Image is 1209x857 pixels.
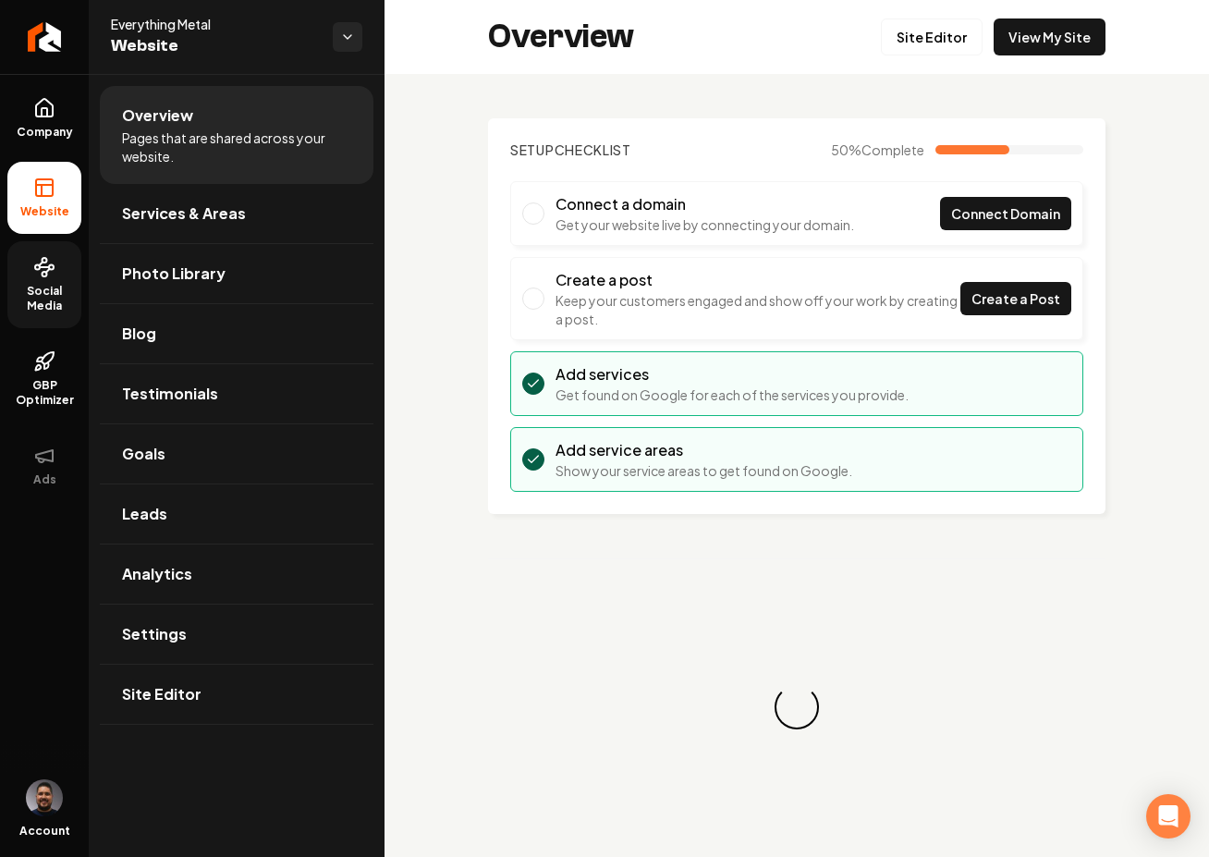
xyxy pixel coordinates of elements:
button: Open user button [26,779,63,816]
span: Everything Metal [111,15,318,33]
a: Goals [100,424,373,484]
a: Services & Areas [100,184,373,243]
a: Photo Library [100,244,373,303]
p: Show your service areas to get found on Google. [556,461,852,480]
a: Social Media [7,241,81,328]
span: Analytics [122,563,192,585]
p: Get your website live by connecting your domain. [556,215,854,234]
div: Loading [773,683,822,732]
span: Company [9,125,80,140]
span: Ads [26,472,64,487]
span: Social Media [7,284,81,313]
a: View My Site [994,18,1105,55]
button: Ads [7,430,81,502]
h3: Add services [556,363,909,386]
span: Create a Post [971,289,1060,309]
a: Blog [100,304,373,363]
a: Create a Post [960,282,1071,315]
span: Leads [122,503,167,525]
img: Rebolt Logo [28,22,62,52]
h3: Connect a domain [556,193,854,215]
span: Pages that are shared across your website. [122,129,351,165]
a: Settings [100,605,373,664]
a: Analytics [100,545,373,604]
span: Website [111,33,318,59]
span: Goals [122,443,165,465]
a: Testimonials [100,364,373,423]
h3: Create a post [556,269,960,291]
h2: Checklist [510,141,631,159]
a: Connect Domain [940,197,1071,230]
span: Settings [122,623,187,645]
h2: Overview [488,18,634,55]
span: Photo Library [122,263,226,285]
span: Setup [510,141,555,158]
a: Site Editor [100,665,373,724]
span: Account [19,824,70,839]
span: 50 % [831,141,924,159]
span: Services & Areas [122,202,246,225]
p: Get found on Google for each of the services you provide. [556,386,909,404]
a: Leads [100,484,373,544]
span: Overview [122,104,193,127]
a: Site Editor [881,18,983,55]
a: GBP Optimizer [7,336,81,422]
span: Complete [861,141,924,158]
span: Website [13,204,77,219]
span: Site Editor [122,683,201,705]
span: GBP Optimizer [7,378,81,408]
a: Company [7,82,81,154]
h3: Add service areas [556,439,852,461]
div: Open Intercom Messenger [1146,794,1191,839]
span: Testimonials [122,383,218,405]
span: Blog [122,323,156,345]
p: Keep your customers engaged and show off your work by creating a post. [556,291,960,328]
img: Daniel Humberto Ortega Celis [26,779,63,816]
span: Connect Domain [951,204,1060,224]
